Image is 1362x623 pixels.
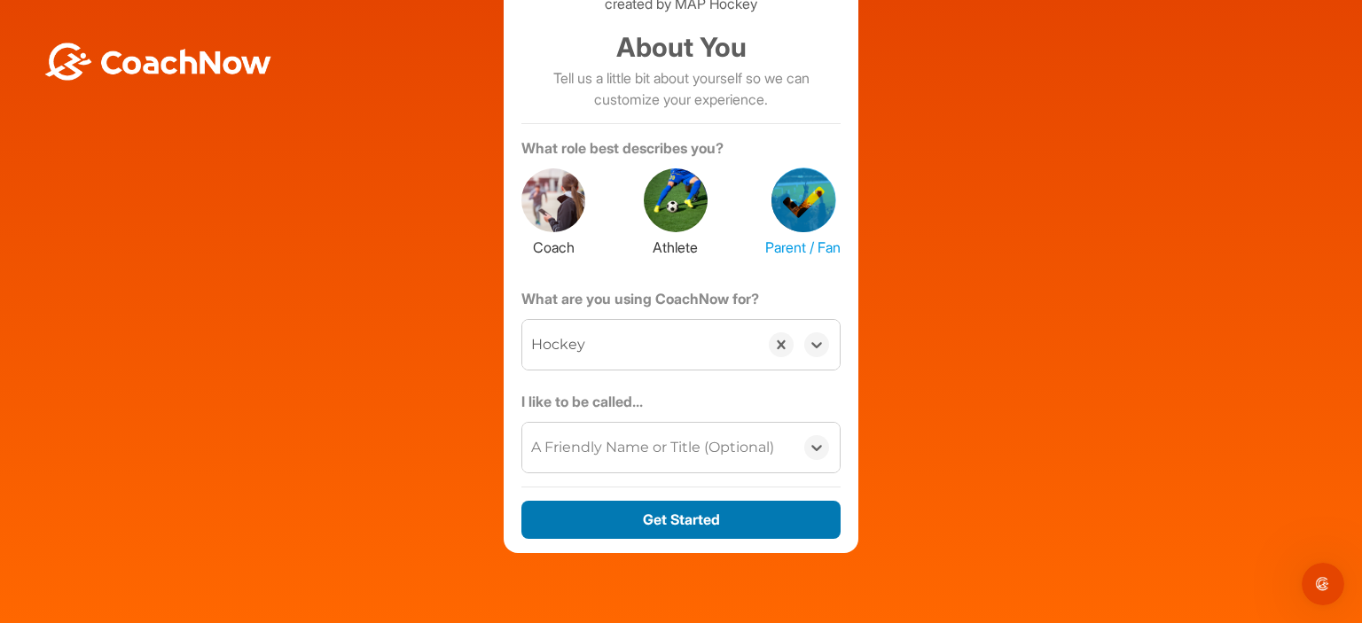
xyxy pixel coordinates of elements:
label: What are you using CoachNow for? [521,288,841,316]
label: What role best describes you? [521,137,841,166]
label: Athlete [644,232,708,258]
button: Get Started [521,501,841,539]
iframe: Intercom live chat [1302,563,1344,605]
label: Coach [521,232,585,258]
h1: About You [521,27,841,67]
p: Tell us a little bit about yourself so we can customize your experience. [521,67,841,110]
div: Hockey [531,334,585,355]
img: BwLJSsUCoWCh5upNqxVrqldRgqLPVwmV24tXu5FoVAoFEpwwqQ3VIfuoInZCoVCoTD4vwADAC3ZFMkVEQFDAAAAAElFTkSuQmCC [43,43,273,81]
div: A Friendly Name or Title (Optional) [531,437,774,458]
label: I like to be called... [521,391,841,419]
label: Parent / Fan [765,232,841,258]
